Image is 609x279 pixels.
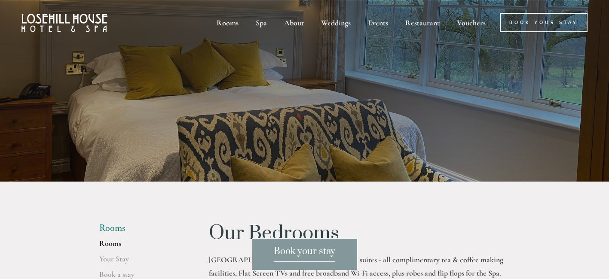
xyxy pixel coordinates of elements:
[21,14,107,32] img: Losehill House
[99,223,181,234] li: Rooms
[398,13,447,32] div: Restaurant
[500,13,588,32] a: Book Your Stay
[209,13,246,32] div: Rooms
[209,223,510,244] h1: Our Bedrooms
[360,13,396,32] div: Events
[276,13,312,32] div: About
[449,13,493,32] a: Vouchers
[274,246,335,262] span: Book your stay
[313,13,358,32] div: Weddings
[248,13,275,32] div: Spa
[252,238,358,270] a: Book your stay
